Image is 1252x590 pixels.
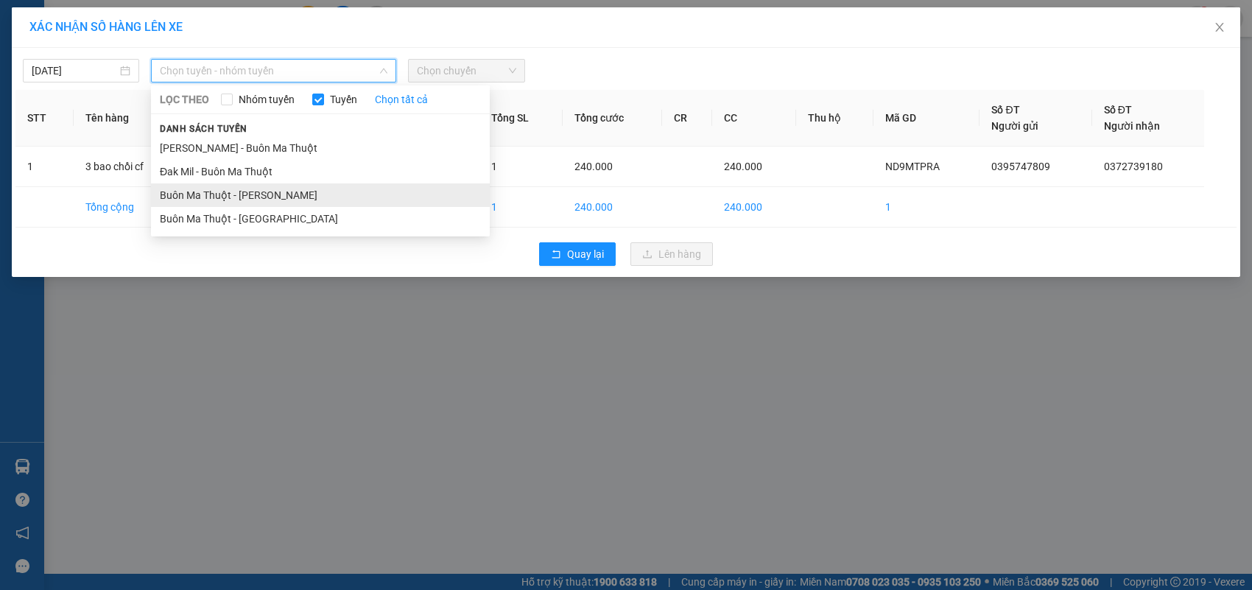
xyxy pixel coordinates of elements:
th: CC [712,90,796,147]
span: 240.000 [724,161,762,172]
th: CR [662,90,712,147]
span: 0372739180 [1104,161,1163,172]
button: rollbackQuay lại [539,242,616,266]
th: STT [15,90,74,147]
span: Chọn tuyến - nhóm tuyến [160,60,387,82]
li: Buôn Ma Thuột - [PERSON_NAME] [151,183,490,207]
span: Số ĐT [991,104,1019,116]
td: 3 bao chồi cf [74,147,185,187]
td: 1 [15,147,74,187]
td: Tổng cộng [74,187,185,228]
span: Tuyến [324,91,363,108]
td: 1 [873,187,980,228]
span: LỌC THEO [160,91,209,108]
li: Đak Mil - Buôn Ma Thuột [151,160,490,183]
input: 12/10/2025 [32,63,117,79]
li: [PERSON_NAME] - Buôn Ma Thuột [151,136,490,160]
td: 240.000 [712,187,796,228]
span: Người nhận [1104,120,1160,132]
span: Nhóm tuyến [233,91,300,108]
span: ND9MTPRA [885,161,940,172]
td: 240.000 [563,187,662,228]
span: Quay lại [567,246,604,262]
a: Chọn tất cả [375,91,428,108]
span: Chọn chuyến [417,60,516,82]
span: XÁC NHẬN SỐ HÀNG LÊN XE [29,20,183,34]
button: uploadLên hàng [630,242,713,266]
th: Tổng cước [563,90,662,147]
span: Người gửi [991,120,1038,132]
span: Danh sách tuyến [151,122,256,136]
th: Mã GD [873,90,980,147]
li: Buôn Ma Thuột - [GEOGRAPHIC_DATA] [151,207,490,231]
th: Tổng SL [479,90,563,147]
span: rollback [551,249,561,261]
span: 1 [491,161,497,172]
th: Tên hàng [74,90,185,147]
span: Số ĐT [1104,104,1132,116]
button: Close [1199,7,1240,49]
span: down [379,66,388,75]
span: 240.000 [574,161,613,172]
span: close [1214,21,1225,33]
span: 0395747809 [991,161,1050,172]
td: 1 [479,187,563,228]
th: Thu hộ [796,90,873,147]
